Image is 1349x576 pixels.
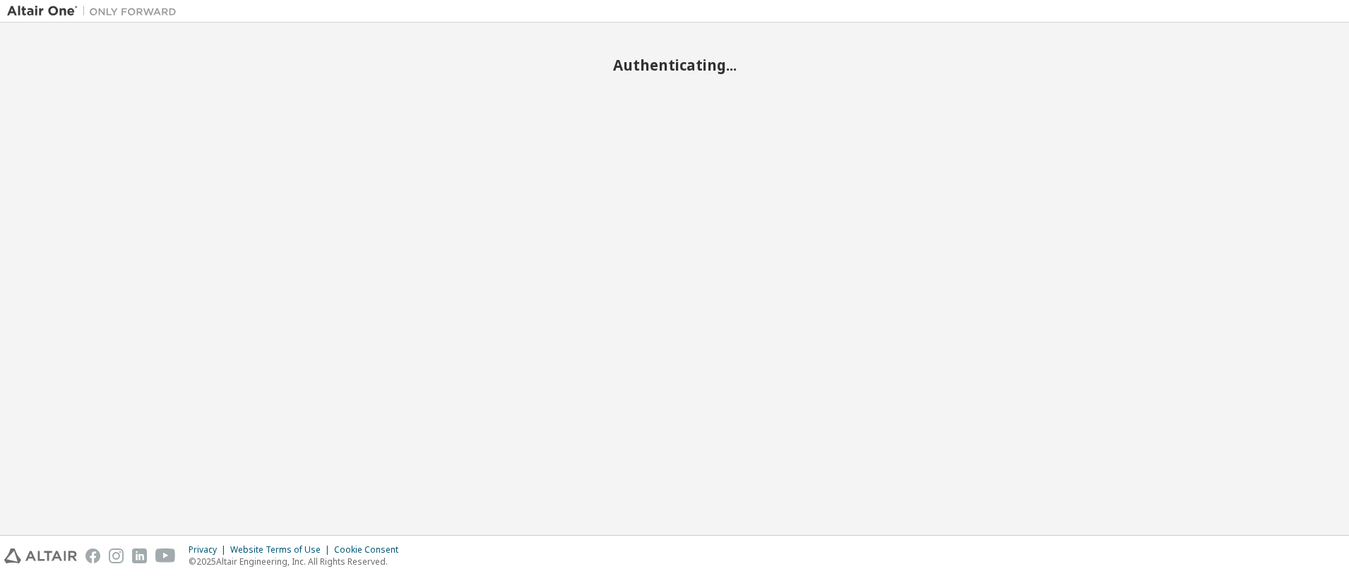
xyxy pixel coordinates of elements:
img: Altair One [7,4,184,18]
img: linkedin.svg [132,548,147,563]
img: instagram.svg [109,548,124,563]
h2: Authenticating... [7,56,1342,74]
div: Website Terms of Use [230,544,334,556]
p: © 2025 Altair Engineering, Inc. All Rights Reserved. [189,556,407,568]
img: youtube.svg [155,548,176,563]
div: Cookie Consent [334,544,407,556]
img: facebook.svg [85,548,100,563]
img: altair_logo.svg [4,548,77,563]
div: Privacy [189,544,230,556]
